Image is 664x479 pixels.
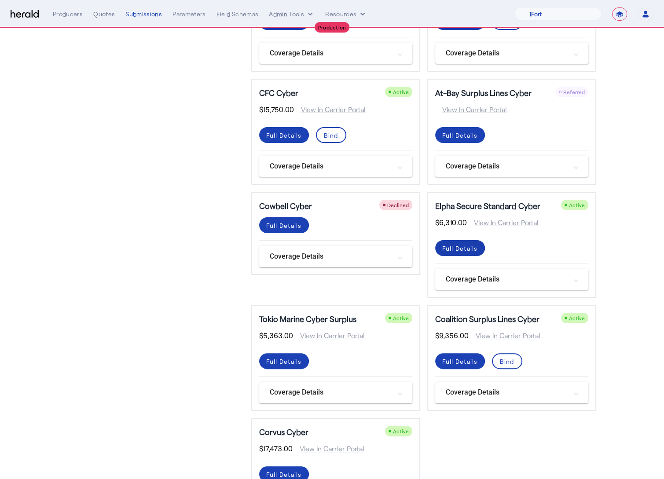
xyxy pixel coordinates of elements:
button: Full Details [259,353,309,369]
button: Resources dropdown menu [325,10,367,18]
h5: Cowbell Cyber [259,200,312,212]
span: Active [393,315,409,321]
span: Active [569,202,585,208]
div: Full Details [442,244,478,253]
button: Full Details [435,127,485,143]
h5: Elpha Secure Standard Cyber [435,200,540,212]
mat-expansion-panel-header: Coverage Details [259,43,412,64]
button: Full Details [435,353,485,369]
mat-panel-title: Coverage Details [270,251,391,262]
span: View in Carrier Portal [293,443,364,454]
div: Bind [324,131,338,140]
div: Full Details [266,470,302,479]
span: $9,356.00 [435,330,469,341]
span: View in Carrier Portal [294,104,366,115]
span: Active [393,428,409,434]
mat-expansion-panel-header: Coverage Details [259,246,412,267]
mat-expansion-panel-header: Coverage Details [435,382,588,403]
button: Full Details [259,127,309,143]
div: Bind [500,357,514,366]
img: Herald Logo [11,10,39,18]
span: Declined [387,202,409,208]
mat-panel-title: Coverage Details [270,161,391,172]
div: Field Schemas [216,10,259,18]
mat-panel-title: Coverage Details [446,274,567,285]
span: View in Carrier Portal [293,330,365,341]
button: Bind [492,14,522,30]
mat-expansion-panel-header: Coverage Details [259,156,412,177]
div: Full Details [266,357,302,366]
button: Full Details [259,217,309,233]
div: Production [315,22,350,33]
span: $17,473.00 [259,443,293,454]
span: $5,363.00 [259,330,293,341]
button: Full Details [435,14,485,30]
h5: At-Bay Surplus Lines Cyber [435,87,532,99]
span: View in Carrier Portal [467,217,539,228]
div: Parameters [172,10,206,18]
div: Full Details [266,221,302,230]
button: Bind [316,127,346,143]
div: Quotes [93,10,115,18]
div: Full Details [442,357,478,366]
h5: CFC Cyber [259,87,298,99]
mat-expansion-panel-header: Coverage Details [435,156,588,177]
button: Bind [492,353,522,369]
mat-expansion-panel-header: Coverage Details [259,382,412,403]
button: Full Details [259,14,309,30]
span: $15,750.00 [259,104,294,115]
mat-panel-title: Coverage Details [270,387,391,398]
span: View in Carrier Portal [469,330,540,341]
span: Referred [563,89,585,95]
span: Active [569,315,585,321]
h5: Tokio Marine Cyber Surplus [259,313,356,325]
div: Full Details [442,131,478,140]
mat-panel-title: Coverage Details [446,161,567,172]
div: Submissions [125,10,162,18]
mat-expansion-panel-header: Coverage Details [435,269,588,290]
span: View in Carrier Portal [435,104,507,115]
mat-panel-title: Coverage Details [446,48,567,59]
span: Active [393,89,409,95]
button: internal dropdown menu [269,10,315,18]
button: Full Details [435,240,485,256]
div: Full Details [266,131,302,140]
h5: Corvus Cyber [259,426,308,438]
mat-expansion-panel-header: Coverage Details [435,43,588,64]
div: Producers [53,10,83,18]
mat-panel-title: Coverage Details [270,48,391,59]
span: $6,310.00 [435,217,467,228]
h5: Coalition Surplus Lines Cyber [435,313,539,325]
mat-panel-title: Coverage Details [446,387,567,398]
